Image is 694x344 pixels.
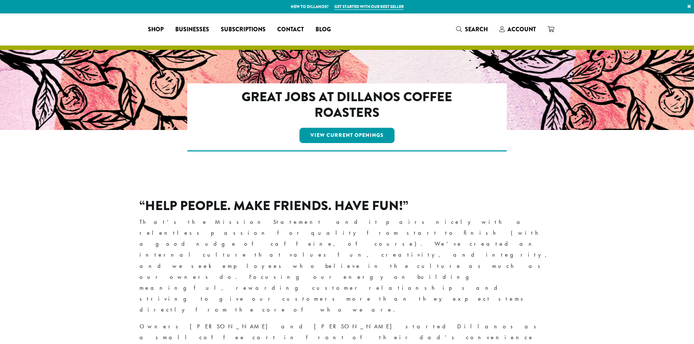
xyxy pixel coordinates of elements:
h2: Great Jobs at Dillanos Coffee Roasters [219,89,475,120]
span: Shop [148,25,164,34]
p: That’s the Mission Statement and it pairs nicely with a relentless passion for quality from start... [140,217,555,315]
span: Subscriptions [221,25,266,34]
a: View Current Openings [299,128,395,143]
a: Get started with our best seller [334,4,404,10]
span: Contact [277,25,304,34]
span: Businesses [175,25,209,34]
a: Shop [142,24,169,35]
a: Search [450,23,494,35]
span: Blog [315,25,331,34]
span: Search [465,25,488,33]
span: Account [507,25,536,33]
h2: “Help People. Make Friends. Have Fun!” [140,198,555,214]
